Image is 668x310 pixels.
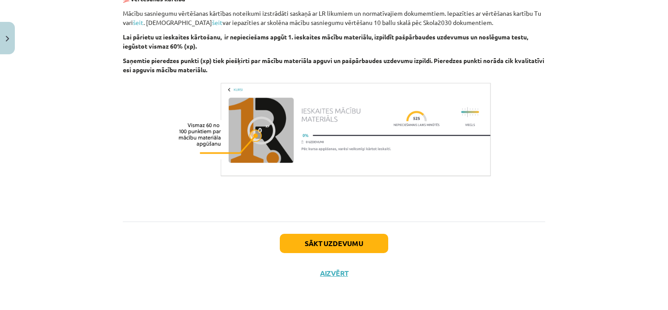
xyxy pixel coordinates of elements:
p: Mācību sasniegumu vērtēšanas kārtības noteikumi izstrādāti saskaņā ar LR likumiem un normatīvajie... [123,9,545,27]
a: šeit [133,18,143,26]
button: Aizvērt [317,269,351,278]
img: icon-close-lesson-0947bae3869378f0d4975bcd49f059093ad1ed9edebbc8119c70593378902aed.svg [6,36,9,42]
button: Sākt uzdevumu [280,234,388,253]
b: Lai pārietu uz ieskaites kārtošanu, ir nepieciešams apgūt 1. ieskaites mācību materiālu, izpildīt... [123,33,528,50]
b: Saņemtie pieredzes punkti (xp) tiek piešķirti par mācību materiāla apguvi un pašpārbaudes uzdevum... [123,56,544,74]
a: šeit [212,18,223,26]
